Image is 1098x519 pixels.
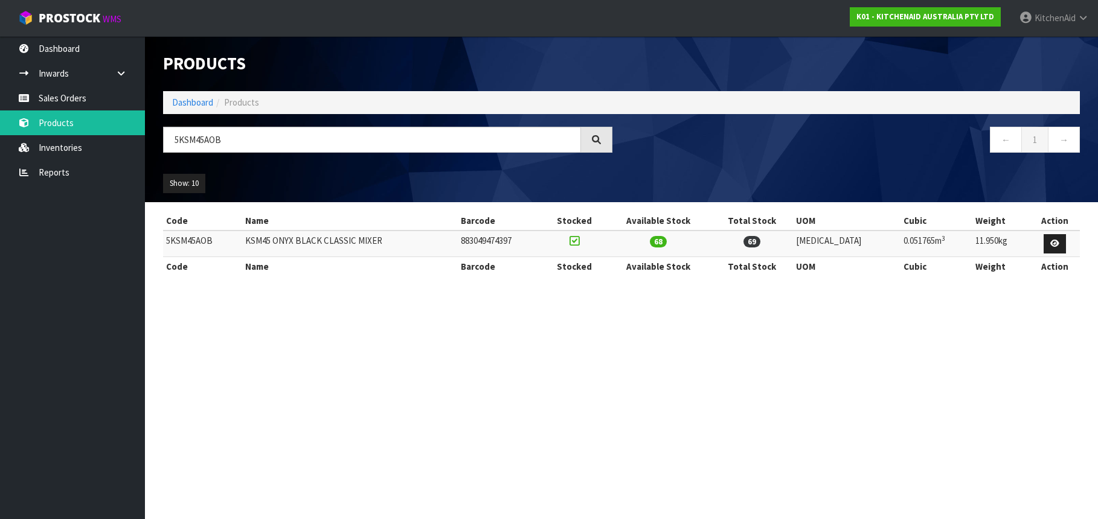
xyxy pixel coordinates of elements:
span: 69 [743,236,760,247]
th: Barcode [458,256,544,276]
th: Name [242,211,458,231]
th: Total Stock [711,256,793,276]
span: KitchenAid [1035,12,1076,24]
h1: Products [163,54,612,73]
span: Products [224,97,259,108]
a: Dashboard [172,97,213,108]
th: Name [242,256,458,276]
th: Available Stock [606,211,711,231]
button: Show: 10 [163,174,205,193]
th: Weight [972,256,1030,276]
th: UOM [793,211,901,231]
th: Action [1030,256,1080,276]
th: Action [1030,211,1080,231]
sup: 3 [942,234,945,243]
th: Stocked [544,256,606,276]
td: 0.051765m [901,231,972,256]
span: 68 [650,236,667,247]
strong: K01 - KITCHENAID AUSTRALIA PTY LTD [856,11,994,22]
th: Available Stock [606,256,711,276]
td: 883049474397 [458,231,544,256]
span: ProStock [39,10,100,26]
th: Total Stock [711,211,793,231]
th: Cubic [901,211,972,231]
small: WMS [103,13,121,25]
input: Search products [163,127,581,153]
th: Weight [972,211,1030,231]
th: UOM [793,256,901,276]
nav: Page navigation [631,127,1080,156]
th: Barcode [458,211,544,231]
td: [MEDICAL_DATA] [793,231,901,256]
td: 5KSM45AOB [163,231,242,256]
a: → [1048,127,1080,153]
td: KSM45 ONYX BLACK CLASSIC MIXER [242,231,458,256]
a: ← [990,127,1022,153]
a: 1 [1021,127,1048,153]
img: cube-alt.png [18,10,33,25]
td: 11.950kg [972,231,1030,256]
th: Cubic [901,256,972,276]
th: Stocked [544,211,606,231]
th: Code [163,211,242,231]
th: Code [163,256,242,276]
